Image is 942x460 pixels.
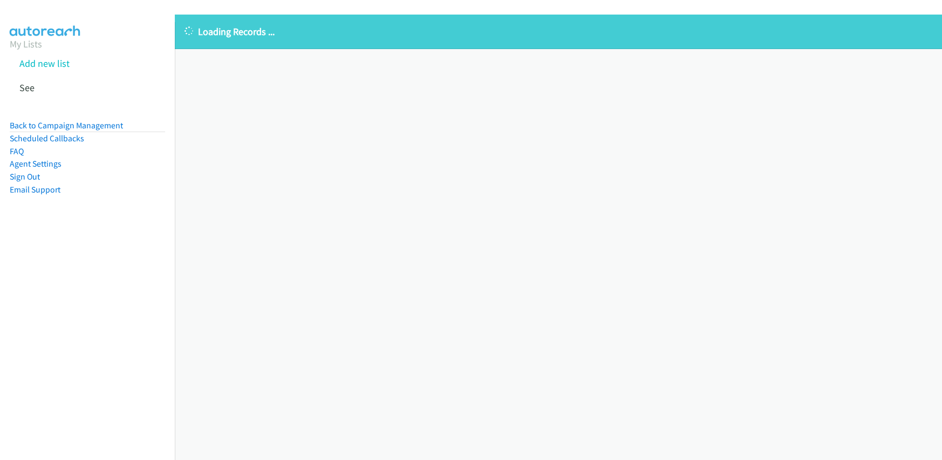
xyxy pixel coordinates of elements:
a: FAQ [10,146,24,156]
a: Back to Campaign Management [10,120,123,131]
a: Email Support [10,184,60,195]
a: Agent Settings [10,159,62,169]
a: My Lists [10,38,42,50]
a: See [19,81,35,94]
a: Add new list [19,57,70,70]
a: Sign Out [10,171,40,182]
p: Loading Records ... [185,24,932,39]
a: Scheduled Callbacks [10,133,84,143]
